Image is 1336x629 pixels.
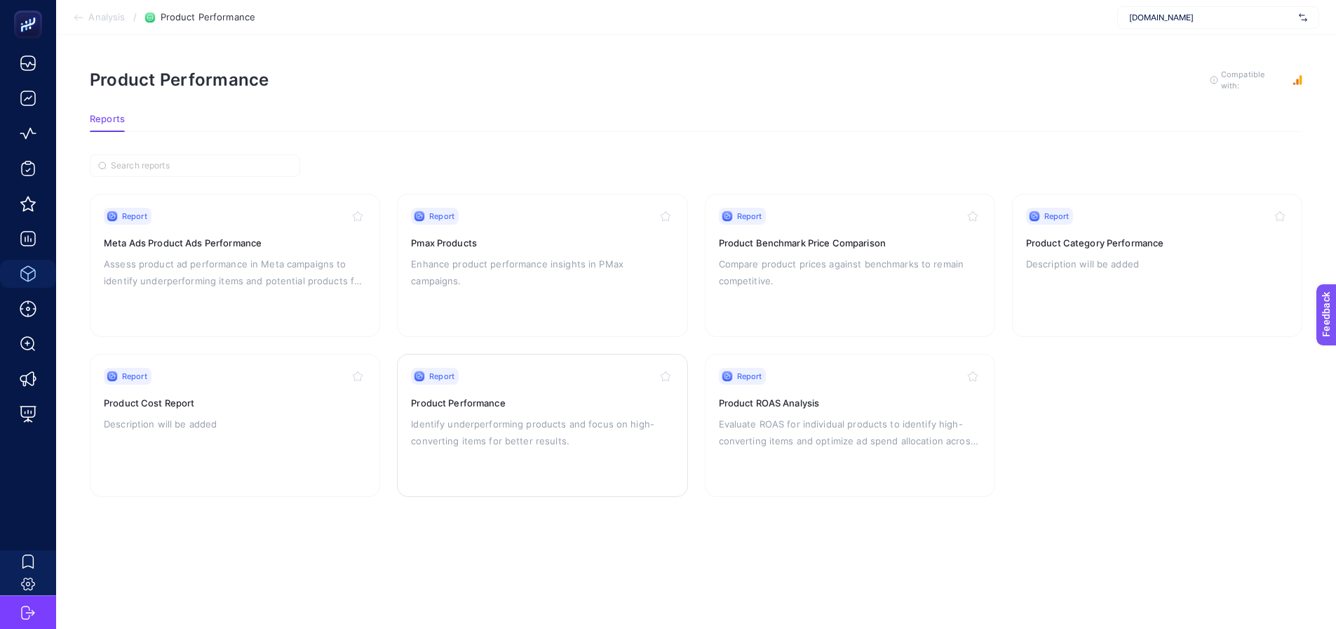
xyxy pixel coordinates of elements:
h3: Product ROAS Analysis [719,396,981,410]
h3: Product Cost Report [104,396,366,410]
span: Report [737,371,762,382]
a: ReportProduct PerformanceIdentify underperforming products and focus on high-converting items for... [397,354,687,497]
input: Search [111,161,292,171]
h1: Product Performance [90,69,269,90]
span: / [133,11,137,22]
span: Feedback [8,4,53,15]
a: ReportProduct ROAS AnalysisEvaluate ROAS for individual products to identify high-converting item... [705,354,995,497]
a: ReportProduct Benchmark Price ComparisonCompare product prices against benchmarks to remain compe... [705,194,995,337]
span: Report [1044,211,1070,222]
p: Enhance product performance insights in PMax campaigns. [411,256,673,289]
h3: Meta Ads Product Ads Performance [104,236,366,250]
p: Assess product ad performance in Meta campaigns to identify underperforming items and potential p... [104,256,366,289]
span: Report [429,371,454,382]
span: Compatible with: [1221,69,1284,91]
span: Reports [90,114,125,125]
h3: Product Benchmark Price Comparison [719,236,981,250]
a: ReportProduct Cost ReportDescription will be added [90,354,380,497]
button: Reports [90,114,125,132]
span: Report [122,211,147,222]
h3: Product Performance [411,396,673,410]
span: Report [122,371,147,382]
a: ReportPmax ProductsEnhance product performance insights in PMax campaigns. [397,194,687,337]
p: Evaluate ROAS for individual products to identify high-converting items and optimize ad spend all... [719,416,981,449]
span: Product Performance [160,12,255,23]
a: ReportMeta Ads Product Ads PerformanceAssess product ad performance in Meta campaigns to identify... [90,194,380,337]
p: Identify underperforming products and focus on high-converting items for better results. [411,416,673,449]
span: Report [429,211,454,222]
p: Description will be added [1026,256,1288,272]
span: Analysis [88,12,125,23]
img: svg%3e [1299,11,1307,25]
h3: Product Category Performance [1026,236,1288,250]
p: Compare product prices against benchmarks to remain competitive. [719,256,981,289]
p: Description will be added [104,416,366,432]
a: ReportProduct Category PerformanceDescription will be added [1012,194,1302,337]
h3: Pmax Products [411,236,673,250]
span: [DOMAIN_NAME] [1129,12,1293,23]
span: Report [737,211,762,222]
